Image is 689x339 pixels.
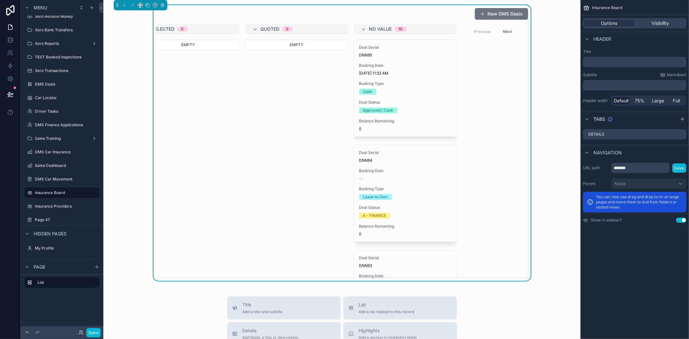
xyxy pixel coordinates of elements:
[290,42,304,47] span: Empty
[359,81,452,86] span: Booking Type
[660,72,686,77] a: Markdown
[583,80,686,90] div: scrollable content
[583,72,597,77] label: Subtitle
[591,218,622,223] label: Show in sidebar?
[354,145,457,242] a: Deal SerialDNN94Booking Date--Booking TypeLease to OwnDeal StatusA - FINANCEBalance Remaining0
[667,72,686,77] span: Markdown
[614,98,629,104] span: Default
[35,177,98,182] label: DMS Car Movement
[25,174,99,184] a: DMS Car Movement
[227,296,341,320] button: TitleAdd a title and subtitle
[359,100,452,105] span: Deal Status
[359,53,452,58] span: DNN95
[359,126,452,131] span: 0
[635,98,645,104] span: 75%
[583,49,686,54] label: Title
[369,26,392,32] span: No value
[25,11,99,22] a: Xero Receive Money
[21,274,103,294] div: scrollable content
[359,327,417,334] span: Highlights
[359,273,452,279] span: Booking Date
[601,20,618,26] span: Options
[152,26,175,32] span: Selected
[359,45,452,50] span: Deal Serial
[359,255,452,261] span: Deal Serial
[614,180,626,187] span: None
[25,25,99,35] a: Xero Bank Transfers
[35,217,98,222] label: Page 47
[37,280,94,285] label: List
[35,190,96,195] label: Insurance Board
[593,149,622,156] span: Navigation
[35,55,98,60] label: TEST Booked inspections
[354,39,457,137] a: Deal SerialDNN95Booking Date[DATE] 11:32 AMBooking TypeCashDeal StatusApproved / CashBalance Rema...
[359,176,363,181] span: --
[25,243,99,253] a: My Profile
[34,264,45,270] span: Page
[359,118,452,124] span: Balance Remaining
[583,98,609,103] label: Header width
[243,327,298,334] span: Details
[363,89,372,95] div: Cash
[25,147,99,157] a: DMS Car Insurance
[25,201,99,211] a: Insurance Providers
[593,116,605,122] span: Tabs
[592,5,622,10] span: Insurance Board
[25,38,99,49] a: Xero Reports
[243,302,283,308] span: Title
[35,95,98,100] label: Car Locator
[35,163,98,168] label: Sales Dashboard
[359,168,452,173] span: Booking Date
[35,14,98,19] label: Xero Receive Money
[652,98,664,104] span: Large
[596,194,683,210] p: You can now use drag and drop to re-arrange pages and move them to and from folders or nested views
[363,108,393,113] div: Approved / Cash
[25,79,99,89] a: DMS Deals
[35,136,89,141] label: Sales Training
[35,27,98,33] label: Xero Bank Transfers
[583,57,686,67] div: scrollable content
[35,109,98,114] label: Driver Tasks
[359,231,452,237] span: 0
[34,231,67,237] span: Hidden pages
[359,205,452,210] span: Deal Status
[593,36,611,42] span: Header
[498,26,517,36] button: Next
[359,63,452,68] span: Booking Date
[25,93,99,103] a: Car Locator
[399,26,403,32] div: 10
[359,224,452,229] span: Balance Remaining
[182,42,195,47] span: Empty
[34,5,47,11] span: Menu
[359,71,452,76] span: [DATE] 11:32 AM
[25,120,99,130] a: DMS Finance Applications
[25,52,99,62] a: TEST Booked inspections
[583,181,609,186] label: Parent
[25,106,99,117] a: Driver Tasks
[25,215,99,225] a: Page 47
[359,158,452,163] span: DNN94
[35,68,98,73] label: Xero Transactions
[35,41,89,46] label: Xero Reports
[583,165,609,170] label: URL path
[359,150,452,155] span: Deal Serial
[363,194,388,200] div: Lease to Own
[35,149,98,155] label: DMS Car Insurance
[475,8,528,20] button: New DMS Deals
[359,302,414,308] span: List
[35,204,98,209] label: Insurance Providers
[359,263,452,268] span: DNN93
[611,178,686,189] button: None
[181,26,184,32] div: 0
[286,26,289,32] div: 0
[652,20,669,26] span: Visibility
[35,82,98,87] label: DMS Deals
[35,122,98,128] label: DMS Finance Applications
[363,213,386,219] div: A - FINANCE
[672,163,686,173] button: Save
[25,133,99,144] a: Sales Training
[359,309,414,314] span: Add a list related to this record
[359,186,452,191] span: Booking Type
[243,309,283,314] span: Add a title and subtitle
